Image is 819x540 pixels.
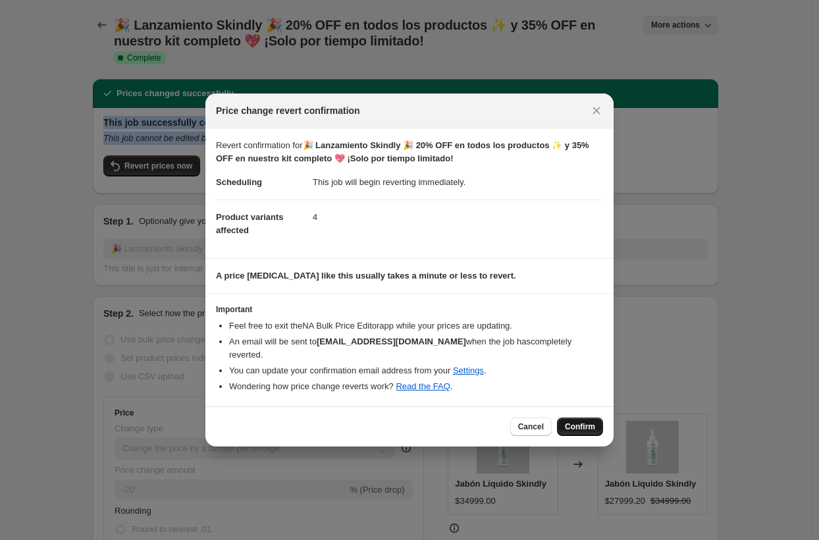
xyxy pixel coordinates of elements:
a: Settings [453,365,484,375]
li: You can update your confirmation email address from your . [229,364,603,377]
b: A price [MEDICAL_DATA] like this usually takes a minute or less to revert. [216,271,516,281]
b: 🎉 Lanzamiento Skindly 🎉 20% OFF en todos los productos ✨ y 35% OFF en nuestro kit completo 💖 ¡Sol... [216,140,589,163]
span: Scheduling [216,177,262,187]
b: [EMAIL_ADDRESS][DOMAIN_NAME] [317,337,466,346]
span: Confirm [565,421,595,432]
span: Price change revert confirmation [216,104,360,117]
button: Close [587,101,606,120]
li: Wondering how price change reverts work? . [229,380,603,393]
h3: Important [216,304,603,315]
button: Confirm [557,418,603,436]
a: Read the FAQ [396,381,450,391]
button: Cancel [510,418,552,436]
span: Cancel [518,421,544,432]
span: Product variants affected [216,212,284,235]
li: Feel free to exit the NA Bulk Price Editor app while your prices are updating. [229,319,603,333]
p: Revert confirmation for [216,139,603,165]
li: An email will be sent to when the job has completely reverted . [229,335,603,362]
dd: 4 [313,200,603,234]
dd: This job will begin reverting immediately. [313,165,603,200]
